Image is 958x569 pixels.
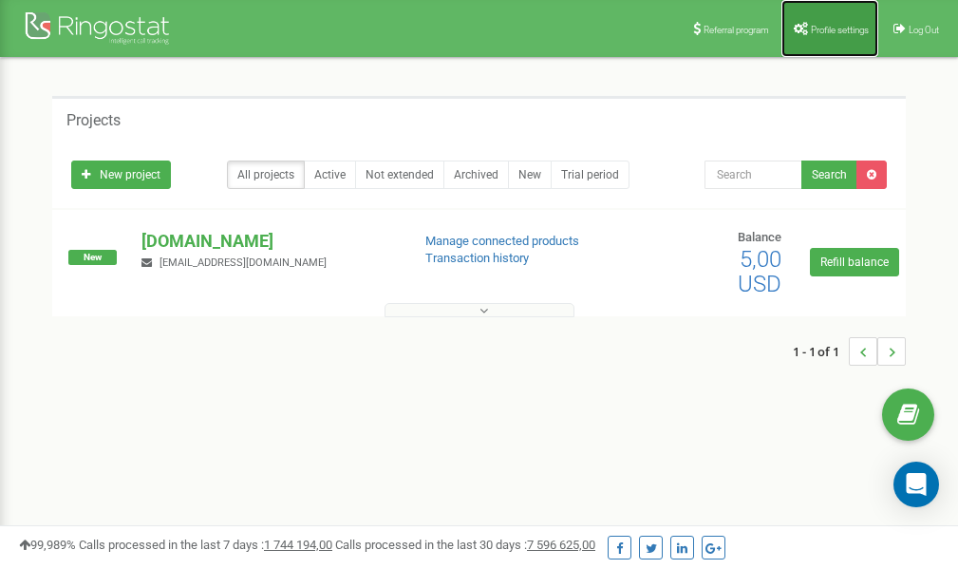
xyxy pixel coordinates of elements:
[68,250,117,265] span: New
[264,538,332,552] u: 1 744 194,00
[811,25,869,35] span: Profile settings
[335,538,595,552] span: Calls processed in the last 30 days :
[909,25,939,35] span: Log Out
[79,538,332,552] span: Calls processed in the last 7 days :
[425,251,529,265] a: Transaction history
[19,538,76,552] span: 99,989%
[227,161,305,189] a: All projects
[425,234,579,248] a: Manage connected products
[793,318,906,385] nav: ...
[893,462,939,507] div: Open Intercom Messenger
[738,246,781,297] span: 5,00 USD
[71,161,171,189] a: New project
[508,161,552,189] a: New
[551,161,629,189] a: Trial period
[141,229,394,254] p: [DOMAIN_NAME]
[355,161,444,189] a: Not extended
[801,161,857,189] button: Search
[793,337,849,366] span: 1 - 1 of 1
[527,538,595,552] u: 7 596 625,00
[704,25,769,35] span: Referral program
[810,248,899,276] a: Refill balance
[704,161,802,189] input: Search
[66,112,121,129] h5: Projects
[738,230,781,244] span: Balance
[304,161,356,189] a: Active
[160,256,327,269] span: [EMAIL_ADDRESS][DOMAIN_NAME]
[443,161,509,189] a: Archived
